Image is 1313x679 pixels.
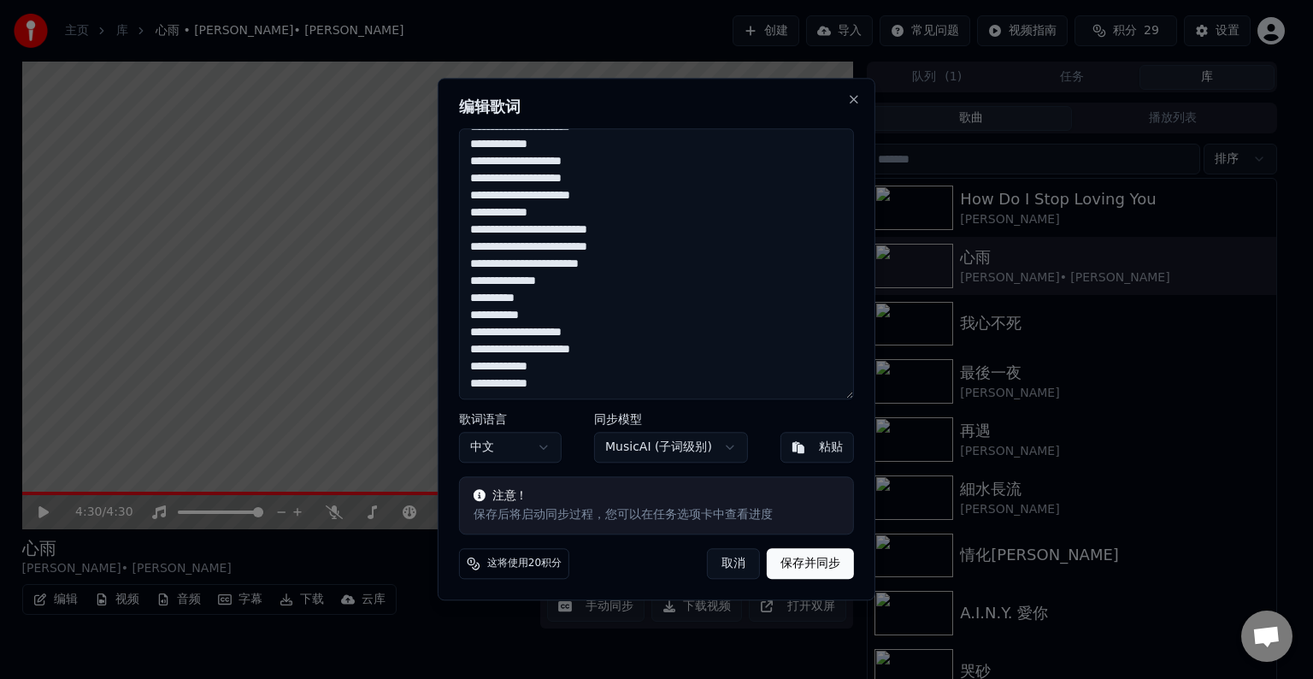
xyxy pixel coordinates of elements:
button: 保存并同步 [767,549,854,580]
h2: 编辑歌词 [459,99,854,115]
button: 粘贴 [780,433,854,463]
div: 注意！ [474,488,839,505]
label: 同步模型 [594,414,748,426]
div: 保存后将启动同步过程，您可以在任务选项卡中查看进度 [474,507,839,524]
label: 歌词语言 [459,414,562,426]
div: 粘贴 [819,440,843,457]
button: 取消 [707,549,760,580]
span: 这将使用20积分 [487,558,562,571]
